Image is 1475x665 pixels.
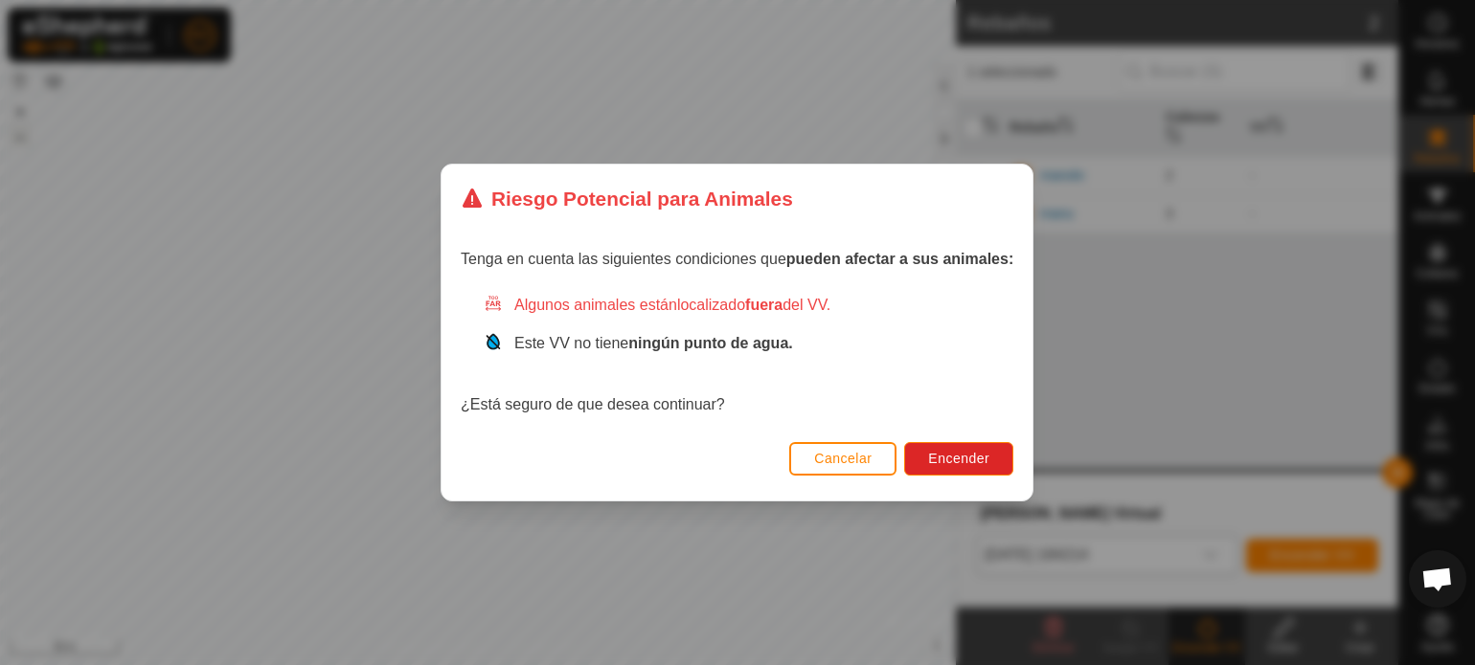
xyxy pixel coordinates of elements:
[786,251,1013,267] strong: pueden afectar a sus animales:
[815,451,873,466] span: Cancelar
[629,335,794,351] strong: ningún punto de agua.
[790,442,897,476] button: Cancelar
[514,335,793,351] span: Este VV no tiene
[461,184,793,213] div: Riesgo Potencial para Animales
[677,297,830,313] span: localizado del VV.
[461,294,1013,416] div: ¿Está seguro de que desea continuar?
[484,294,1013,317] div: Algunos animales están
[1409,550,1466,608] a: Chat abierto
[745,297,783,313] strong: fuera
[461,251,1013,267] span: Tenga en cuenta las siguientes condiciones que
[929,451,990,466] span: Encender
[905,442,1014,476] button: Encender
